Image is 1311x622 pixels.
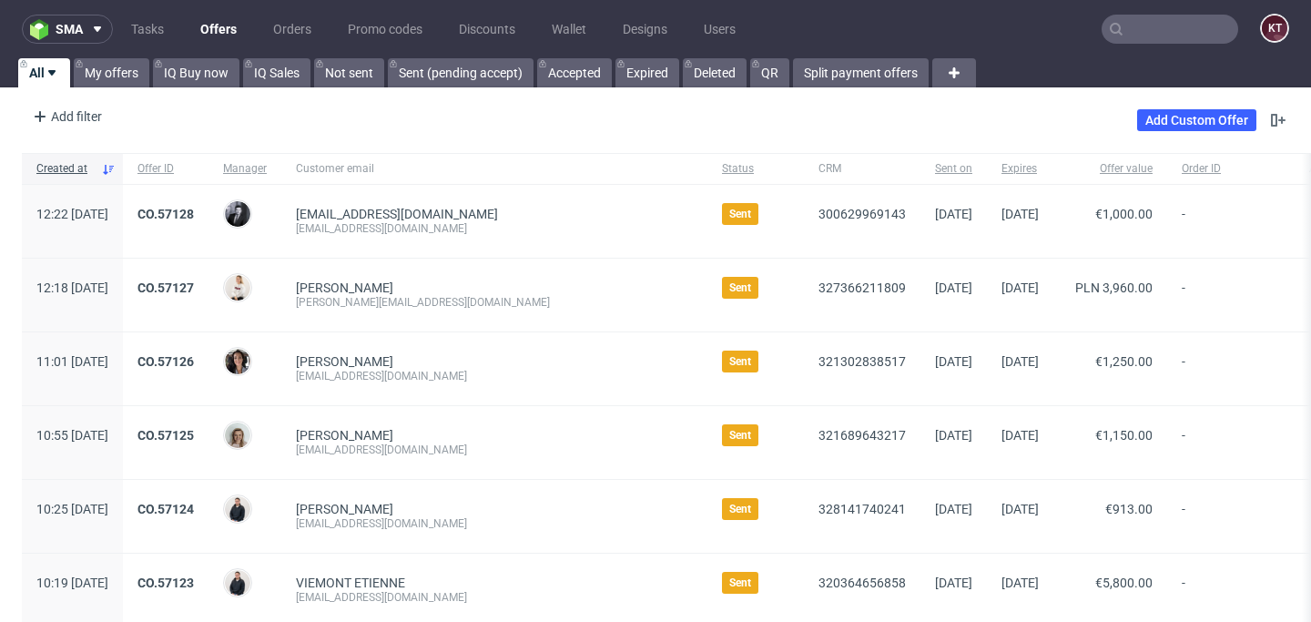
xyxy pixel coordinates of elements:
[448,15,526,44] a: Discounts
[296,443,693,457] div: [EMAIL_ADDRESS][DOMAIN_NAME]
[1001,207,1039,221] span: [DATE]
[296,576,405,590] a: VIEMONT ETIENNE
[1075,280,1153,295] span: PLN 3,960.00
[935,161,972,177] span: Sent on
[296,590,693,605] div: [EMAIL_ADDRESS][DOMAIN_NAME]
[36,354,108,369] span: 11:01 [DATE]
[296,207,498,221] span: [EMAIL_ADDRESS][DOMAIN_NAME]
[935,207,972,221] span: [DATE]
[683,58,747,87] a: Deleted
[818,428,906,443] a: 321689643217
[935,354,972,369] span: [DATE]
[314,58,384,87] a: Not sent
[935,428,972,443] span: [DATE]
[818,161,906,177] span: CRM
[1068,161,1153,177] span: Offer value
[750,58,789,87] a: QR
[36,280,108,295] span: 12:18 [DATE]
[935,576,972,590] span: [DATE]
[137,354,194,369] a: CO.57126
[296,161,693,177] span: Customer email
[1182,161,1280,177] span: Order ID
[225,423,250,448] img: Monika Poźniak
[22,15,113,44] button: sma
[36,161,94,177] span: Created at
[1095,428,1153,443] span: €1,150.00
[612,15,678,44] a: Designs
[1182,207,1280,236] span: -
[1095,354,1153,369] span: €1,250.00
[818,576,906,590] a: 320364656858
[1095,576,1153,590] span: €5,800.00
[1182,428,1280,457] span: -
[1137,109,1256,131] a: Add Custom Offer
[1001,280,1039,295] span: [DATE]
[74,58,149,87] a: My offers
[1001,161,1039,177] span: Expires
[1182,280,1280,310] span: -
[296,369,693,383] div: [EMAIL_ADDRESS][DOMAIN_NAME]
[137,280,194,295] a: CO.57127
[935,280,972,295] span: [DATE]
[388,58,534,87] a: Sent (pending accept)
[225,570,250,596] img: Adrian Margula
[1095,207,1153,221] span: €1,000.00
[537,58,612,87] a: Accepted
[223,161,267,177] span: Manager
[793,58,929,87] a: Split payment offers
[30,19,56,40] img: logo
[1001,576,1039,590] span: [DATE]
[296,502,393,516] a: [PERSON_NAME]
[296,516,693,531] div: [EMAIL_ADDRESS][DOMAIN_NAME]
[243,58,310,87] a: IQ Sales
[693,15,747,44] a: Users
[818,502,906,516] a: 328141740241
[1105,502,1153,516] span: €913.00
[189,15,248,44] a: Offers
[1001,502,1039,516] span: [DATE]
[1182,576,1280,605] span: -
[615,58,679,87] a: Expired
[296,221,693,236] div: [EMAIL_ADDRESS][DOMAIN_NAME]
[1182,354,1280,383] span: -
[722,161,789,177] span: Status
[137,502,194,516] a: CO.57124
[225,496,250,522] img: Adrian Margula
[296,354,393,369] a: [PERSON_NAME]
[296,428,393,443] a: [PERSON_NAME]
[36,428,108,443] span: 10:55 [DATE]
[296,280,393,295] a: [PERSON_NAME]
[1262,15,1287,41] figcaption: KT
[56,23,83,36] span: sma
[818,280,906,295] a: 327366211809
[225,201,250,227] img: Philippe Dubuy
[137,161,194,177] span: Offer ID
[729,207,751,221] span: Sent
[120,15,175,44] a: Tasks
[541,15,597,44] a: Wallet
[818,207,906,221] a: 300629969143
[729,502,751,516] span: Sent
[36,502,108,516] span: 10:25 [DATE]
[729,428,751,443] span: Sent
[225,349,250,374] img: Moreno Martinez Cristina
[137,576,194,590] a: CO.57123
[729,576,751,590] span: Sent
[137,428,194,443] a: CO.57125
[36,207,108,221] span: 12:22 [DATE]
[137,207,194,221] a: CO.57128
[1001,354,1039,369] span: [DATE]
[818,354,906,369] a: 321302838517
[225,275,250,301] img: Mari Fok
[729,280,751,295] span: Sent
[296,295,693,310] div: [PERSON_NAME][EMAIL_ADDRESS][DOMAIN_NAME]
[262,15,322,44] a: Orders
[1001,428,1039,443] span: [DATE]
[18,58,70,87] a: All
[25,102,106,131] div: Add filter
[729,354,751,369] span: Sent
[153,58,239,87] a: IQ Buy now
[36,576,108,590] span: 10:19 [DATE]
[1182,502,1280,531] span: -
[337,15,433,44] a: Promo codes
